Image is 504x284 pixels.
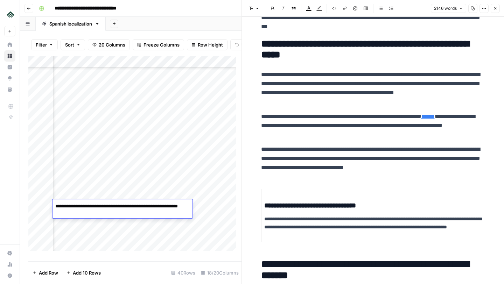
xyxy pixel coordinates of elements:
a: Insights [4,62,15,73]
button: Undo [230,39,258,50]
div: Dominio: [DOMAIN_NAME] [18,18,78,24]
span: Row Height [198,41,223,48]
button: Help + Support [4,270,15,281]
div: Spanish localization [49,20,92,27]
button: Add Row [28,267,62,278]
button: Row Height [187,39,227,50]
span: Freeze Columns [143,41,180,48]
span: Add Row [39,269,58,276]
button: 2146 words [431,4,466,13]
div: Palabras clave [82,41,111,46]
button: 20 Columns [88,39,130,50]
a: Settings [4,248,15,259]
a: Browse [4,50,15,62]
span: Sort [65,41,74,48]
a: Spanish localization [36,17,106,31]
span: Add 10 Rows [73,269,101,276]
a: Opportunities [4,73,15,84]
a: Home [4,39,15,50]
button: Add 10 Rows [62,267,105,278]
button: Workspace: Uplisting [4,6,15,23]
img: logo_orange.svg [11,11,17,17]
button: Freeze Columns [133,39,184,50]
div: 18/20 Columns [198,267,241,278]
img: tab_keywords_by_traffic_grey.svg [75,41,80,46]
span: 20 Columns [99,41,125,48]
span: 2146 words [434,5,457,12]
button: Sort [61,39,85,50]
div: 40 Rows [168,267,198,278]
span: Filter [36,41,47,48]
img: Uplisting Logo [4,8,17,21]
a: Usage [4,259,15,270]
img: tab_domain_overview_orange.svg [29,41,35,46]
a: Your Data [4,84,15,95]
div: v 4.0.25 [20,11,34,17]
button: Filter [31,39,58,50]
div: Dominio [37,41,54,46]
img: website_grey.svg [11,18,17,24]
